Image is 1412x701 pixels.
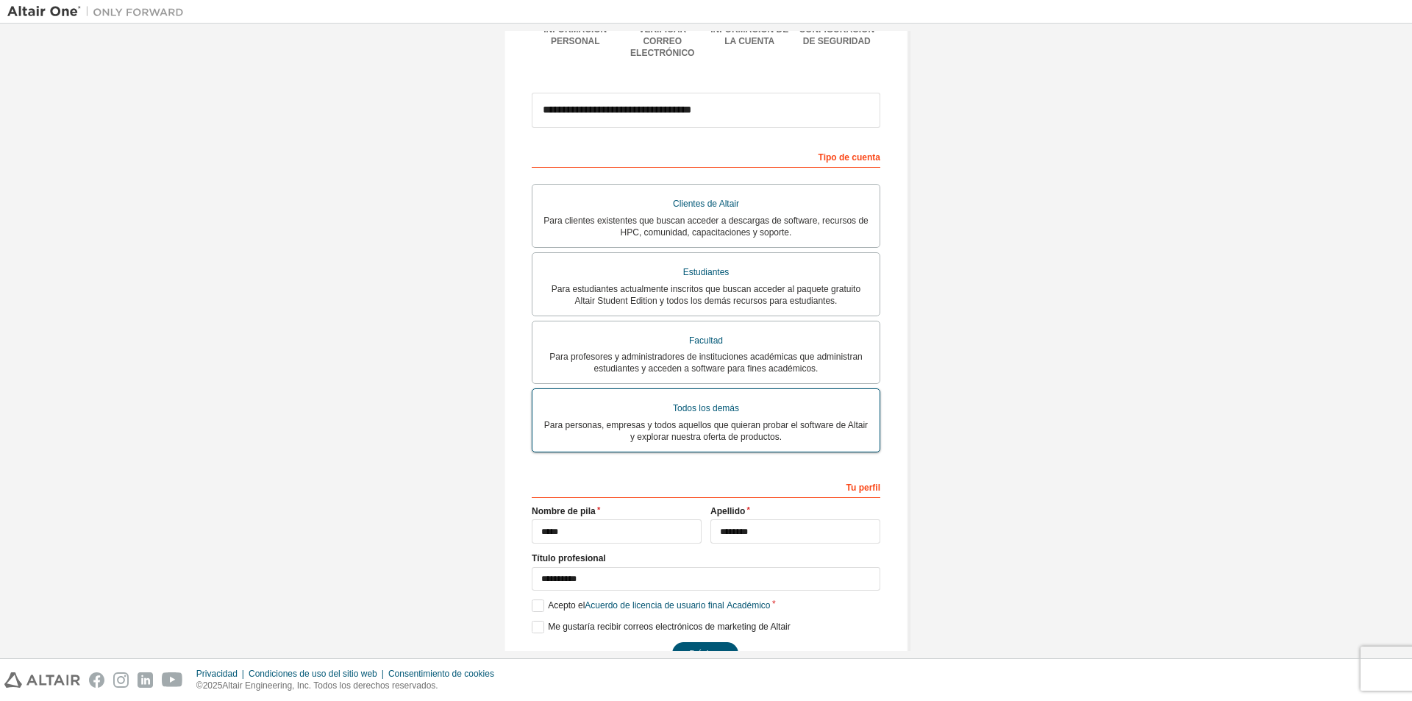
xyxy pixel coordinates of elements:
[552,284,860,306] font: Para estudiantes actualmente inscritos que buscan acceder al paquete gratuito Altair Student Edit...
[543,216,869,238] font: Para clientes existentes que buscan acceder a descargas de software, recursos de HPC, comunidad, ...
[222,680,438,691] font: Altair Engineering, Inc. Todos los derechos reservados.
[4,672,80,688] img: altair_logo.svg
[544,420,868,442] font: Para personas, empresas y todos aquellos que quieran probar el software de Altair y explorar nues...
[819,152,880,163] font: Tipo de cuenta
[113,672,129,688] img: instagram.svg
[548,600,585,611] font: Acepto el
[548,622,790,632] font: Me gustaría recibir correos electrónicos de marketing de Altair
[799,24,874,46] font: Configuración de seguridad
[249,669,377,679] font: Condiciones de uso del sitio web
[532,506,596,516] font: Nombre de pila
[196,669,238,679] font: Privacidad
[683,267,730,277] font: Estudiantes
[138,672,153,688] img: linkedin.svg
[727,600,770,611] font: Académico
[710,24,788,46] font: Información de la cuenta
[7,4,191,19] img: Altair Uno
[673,199,739,209] font: Clientes de Altair
[630,24,694,58] font: Verificar correo electrónico
[203,680,223,691] font: 2025
[549,352,863,374] font: Para profesores y administradores de instituciones académicas que administran estudiantes y acced...
[710,506,745,516] font: Apellido
[388,669,494,679] font: Consentimiento de cookies
[585,600,724,611] font: Acuerdo de licencia de usuario final
[673,403,739,413] font: Todos los demás
[162,672,183,688] img: youtube.svg
[196,680,203,691] font: ©
[689,335,723,346] font: Facultad
[672,642,738,664] button: Próximo
[543,24,607,46] font: Información personal
[89,672,104,688] img: facebook.svg
[690,648,720,658] font: Próximo
[532,553,606,563] font: Título profesional
[846,483,880,493] font: Tu perfil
